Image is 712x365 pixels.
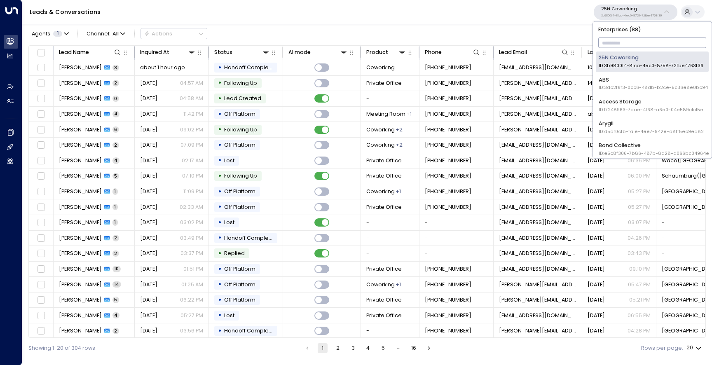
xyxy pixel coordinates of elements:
[425,48,442,57] div: Phone
[628,188,651,195] p: 05:27 PM
[425,64,471,71] span: +18173719624
[218,294,222,307] div: •
[36,264,46,274] span: Toggle select row
[588,157,605,164] span: Sep 11, 2025
[588,110,637,118] span: about 2 hours ago
[628,204,651,211] p: 05:27 PM
[361,91,419,106] td: -
[594,5,677,20] button: 25N Coworking3b9800f4-81ca-4ec0-8758-72fbe4763f36
[628,219,651,226] p: 03:07 PM
[588,188,605,195] span: Sep 11, 2025
[59,95,102,102] span: Aubrey Baumann
[662,157,711,164] span: Waco(TX)
[140,80,157,87] span: Sep 10, 2025
[36,295,46,305] span: Toggle select row
[499,141,577,149] span: kcullen@revenuestorm.com
[641,344,683,352] label: Rows per page:
[366,204,402,211] span: Private Office
[218,92,222,105] div: •
[140,250,157,257] span: Aug 21, 2025
[499,250,577,257] span: hello@getuniti.com
[499,95,577,102] span: a.baumann@durableofficeproducts.com
[628,172,651,180] p: 06:00 PM
[425,126,471,133] span: +13032502250
[393,343,403,353] div: …
[425,265,471,273] span: +18178226997
[361,215,419,230] td: -
[425,327,471,335] span: +14093837147
[629,296,651,304] p: 05:21 PM
[224,281,255,288] span: Off Platform
[366,296,402,304] span: Private Office
[288,48,348,57] div: AI mode
[224,188,255,195] span: Off Platform
[140,141,157,149] span: Sep 10, 2025
[363,343,373,353] button: Go to page 4
[224,250,245,257] span: Replied
[425,296,471,304] span: +19542325785
[140,48,169,57] div: Inquired At
[425,95,471,102] span: +18476506191
[218,201,222,213] div: •
[36,326,46,336] span: Toggle select row
[181,281,203,288] p: 01:25 AM
[366,80,402,87] span: Private Office
[140,219,157,226] span: Sep 11, 2025
[499,296,577,304] span: jonathan@lokationre.com
[588,48,629,57] div: Last Interacted
[425,80,471,87] span: +18476506191
[662,188,711,195] span: Buffalo Grove(IL)
[84,28,128,39] span: Channel:
[366,110,405,118] span: Meeting Room
[180,219,203,226] p: 03:02 PM
[59,188,102,195] span: Lorena Engelman
[140,64,185,71] span: about 1 hour ago
[588,80,628,87] span: 14 minutes ago
[84,28,128,39] button: Channel:All
[425,281,471,288] span: +15125083221
[218,278,222,291] div: •
[59,64,102,71] span: Esteban Cortes-Lopez
[36,125,46,134] span: Toggle select row
[36,234,46,243] span: Toggle select row
[366,126,395,133] span: Coworking
[218,325,222,337] div: •
[59,265,102,273] span: Ed Cross
[36,79,46,88] span: Toggle select row
[601,7,662,12] p: 25N Coworking
[112,250,119,257] span: 2
[662,312,711,319] span: Frisco(TX)
[59,250,102,257] span: John Doe
[599,141,709,157] div: Bond Collective
[224,141,255,148] span: Off Platform
[599,119,704,135] div: Arygll
[140,281,157,288] span: Aug 20, 2025
[318,343,328,353] button: page 1
[36,94,46,103] span: Toggle select row
[36,156,46,166] span: Toggle select row
[144,30,172,37] div: Actions
[588,141,605,149] span: Sep 11, 2025
[224,64,278,71] span: Handoff Completed
[140,234,157,242] span: Aug 21, 2025
[183,188,203,195] p: 11:09 PM
[140,204,157,211] span: Sep 10, 2025
[396,188,401,195] div: Private Office
[59,110,102,118] span: Leanne Tolbert
[499,80,577,87] span: a.baumann@durableofficeproducts.com
[499,110,577,118] span: leanne@suntexroofs.com
[425,172,471,180] span: +18479240208
[599,128,704,135] span: ID: d5af0cfb-fa1e-4ee7-942e-a8ff5ec9ed82
[499,312,577,319] span: calebsprice23@gmail.com
[588,48,644,57] div: Last Interacted
[180,126,203,133] p: 09:02 PM
[218,154,222,167] div: •
[499,48,527,57] div: Lead Email
[112,281,121,288] span: 14
[588,312,605,319] span: Sep 09, 2025
[36,249,46,258] span: Toggle select row
[588,250,605,257] span: Aug 21, 2025
[218,232,222,244] div: •
[214,48,270,57] div: Status
[224,110,255,117] span: Off Platform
